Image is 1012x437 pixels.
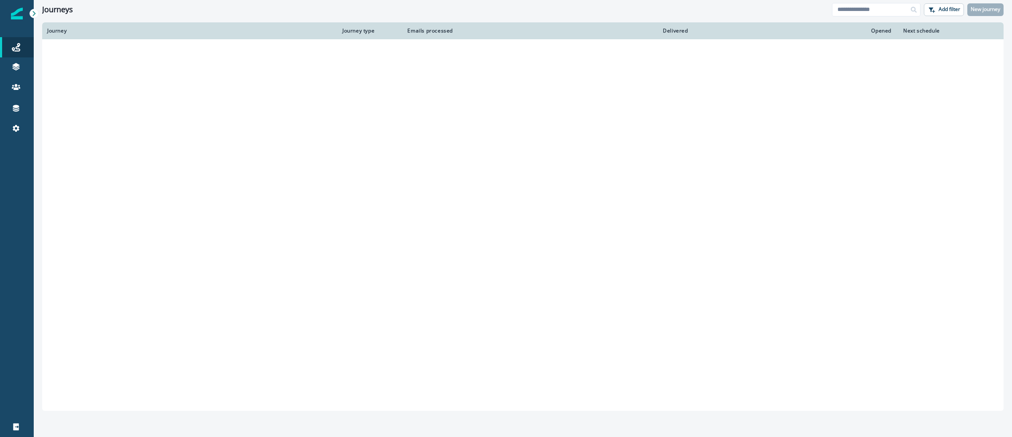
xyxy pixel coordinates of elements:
p: New journey [971,6,1000,12]
div: Journey [47,27,332,34]
h1: Journeys [42,5,73,14]
img: Inflection [11,8,23,19]
button: New journey [967,3,1004,16]
p: Add filter [939,6,960,12]
div: Opened [700,27,893,34]
button: Add filter [924,3,964,16]
div: Journey type [342,27,396,34]
div: Delivered [465,27,690,34]
div: Emails processed [406,27,455,34]
div: Next schedule [903,27,977,34]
